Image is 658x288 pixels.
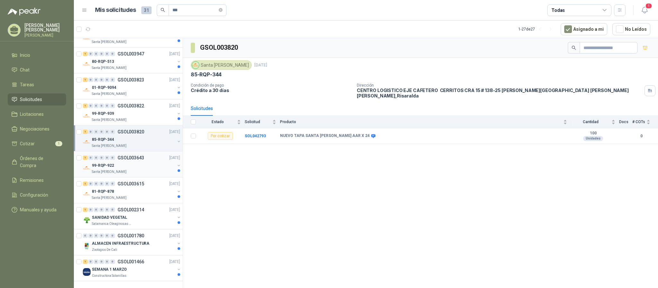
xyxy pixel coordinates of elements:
[20,206,57,213] span: Manuales y ayuda
[118,233,144,238] p: GSOL001780
[20,96,42,103] span: Solicitudes
[8,152,66,172] a: Órdenes de Compra
[99,52,104,56] div: 0
[357,88,642,98] p: CENTRO LOGISTICO EJE CAFETERO CERRITOS CRA 15 # 138-25 [PERSON_NAME][GEOGRAPHIC_DATA] [PERSON_NAM...
[20,177,44,184] span: Remisiones
[169,233,180,239] p: [DATE]
[88,130,93,134] div: 0
[280,133,370,139] b: NUEVO TAPA SANTA [PERSON_NAME] AAR X 24
[8,79,66,91] a: Tareas
[88,104,93,108] div: 0
[83,78,88,82] div: 1
[110,52,115,56] div: 0
[20,111,44,118] span: Licitaciones
[83,156,88,160] div: 1
[245,134,266,138] b: SOL042793
[83,130,88,134] div: 1
[118,182,144,186] p: GSOL003615
[245,120,271,124] span: Solicitud
[83,216,91,224] img: Company Logo
[20,140,35,147] span: Cotizar
[8,204,66,216] a: Manuales y ayuda
[92,85,116,91] p: 01-RQP-9094
[20,52,30,59] span: Inicio
[20,155,60,169] span: Órdenes de Compra
[110,182,115,186] div: 0
[83,242,91,250] img: Company Logo
[20,81,34,88] span: Tareas
[219,8,223,12] span: close-circle
[254,62,267,68] p: [DATE]
[83,164,91,172] img: Company Logo
[118,52,144,56] p: GSOL003947
[99,78,104,82] div: 0
[110,233,115,238] div: 0
[20,125,49,132] span: Negociaciones
[8,108,66,120] a: Licitaciones
[83,206,181,226] a: 1 0 0 0 0 0 GSOL002314[DATE] Company LogoSANIDAD VEGETALSalamanca Oleaginosas SAS
[92,39,127,45] p: Santa [PERSON_NAME]
[88,259,93,264] div: 0
[92,267,127,273] p: SEMANA 1 MARZO
[94,233,99,238] div: 0
[99,156,104,160] div: 0
[105,233,110,238] div: 0
[92,111,114,117] p: 99-RQP-939
[551,7,565,14] div: Todas
[191,71,222,78] p: 85-RQP-344
[94,259,99,264] div: 0
[83,104,88,108] div: 1
[619,116,632,128] th: Docs
[280,120,562,124] span: Producto
[83,190,91,198] img: Company Logo
[105,182,110,186] div: 0
[191,83,352,88] p: Condición de pago
[169,259,180,265] p: [DATE]
[219,7,223,13] span: close-circle
[92,91,127,97] p: Santa [PERSON_NAME]
[94,104,99,108] div: 0
[105,104,110,108] div: 0
[8,49,66,61] a: Inicio
[94,208,99,212] div: 0
[200,43,239,53] h3: GSOL003820
[88,156,93,160] div: 0
[632,116,658,128] th: # COTs
[83,258,181,278] a: 1 0 0 0 0 0 GSOL001466[DATE] Company LogoSEMANA 1 MARZOConstructora Solanillas
[83,182,88,186] div: 1
[169,155,180,161] p: [DATE]
[88,78,93,82] div: 0
[110,104,115,108] div: 0
[94,52,99,56] div: 0
[83,112,91,120] img: Company Logo
[632,133,650,139] b: 0
[92,163,114,169] p: 99-RQP-922
[191,105,213,112] div: Solicitudes
[118,130,144,134] p: GSOL003820
[83,259,88,264] div: 1
[83,102,181,123] a: 1 0 0 0 0 0 GSOL003822[DATE] Company Logo99-RQP-939Santa [PERSON_NAME]
[118,78,144,82] p: GSOL003823
[83,128,181,148] a: 1 0 0 0 0 0 GSOL003820[DATE] Company Logo85-RQP-344Santa [PERSON_NAME]
[8,93,66,106] a: Solicitudes
[280,116,571,128] th: Producto
[94,156,99,160] div: 0
[83,60,91,68] img: Company Logo
[83,208,88,212] div: 1
[92,273,127,278] p: Constructora Solanillas
[92,247,117,252] p: Zoologico De Cali
[169,181,180,187] p: [DATE]
[245,116,280,128] th: Solicitud
[8,138,66,150] a: Cotizar1
[92,117,127,123] p: Santa [PERSON_NAME]
[583,136,603,141] div: Unidades
[571,116,619,128] th: Cantidad
[141,6,152,14] span: 31
[572,46,576,50] span: search
[83,76,181,97] a: 1 0 0 0 0 0 GSOL003823[DATE] Company Logo01-RQP-9094Santa [PERSON_NAME]
[92,169,127,174] p: Santa [PERSON_NAME]
[92,143,127,148] p: Santa [PERSON_NAME]
[571,131,615,136] b: 100
[99,208,104,212] div: 0
[105,208,110,212] div: 0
